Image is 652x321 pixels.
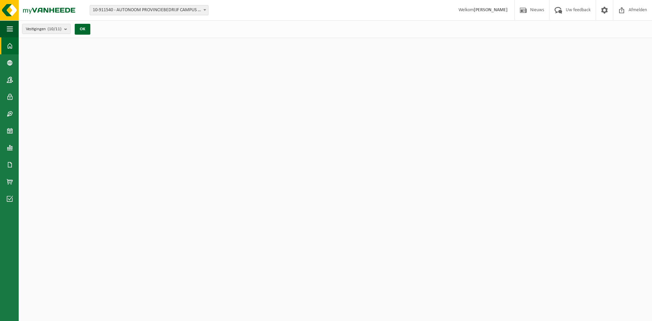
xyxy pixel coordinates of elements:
strong: [PERSON_NAME] [474,7,508,13]
count: (10/11) [48,27,61,31]
button: OK [75,24,90,35]
span: 10-911540 - AUTONOOM PROVINCIEBEDRIJF CAMPUS VESTA - RANST [90,5,208,15]
button: Vestigingen(10/11) [22,24,71,34]
span: Vestigingen [26,24,61,34]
